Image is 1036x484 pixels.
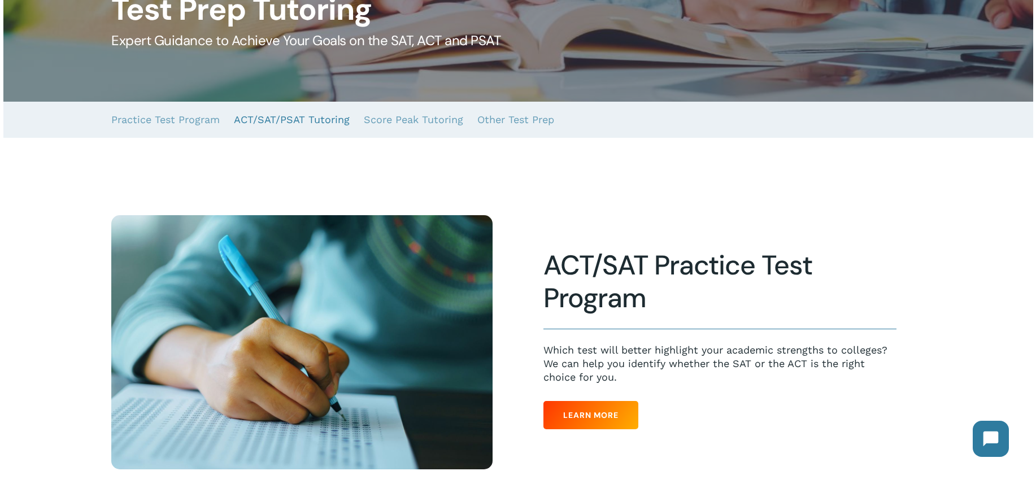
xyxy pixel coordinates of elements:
[543,343,896,384] p: Which test will better highlight your academic strengths to colleges? We can help you identify wh...
[543,249,896,315] h2: ACT/SAT Practice Test Program
[477,102,554,138] a: Other Test Prep
[234,102,350,138] a: ACT/SAT/PSAT Tutoring
[563,409,619,421] span: Learn More
[543,401,638,429] a: Learn More
[111,102,220,138] a: Practice Test Program
[364,102,463,138] a: Score Peak Tutoring
[961,409,1020,468] iframe: Chatbot
[111,32,924,50] h5: Expert Guidance to Achieve Your Goals on the SAT, ACT and PSAT
[111,215,493,469] img: Test Taking 2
